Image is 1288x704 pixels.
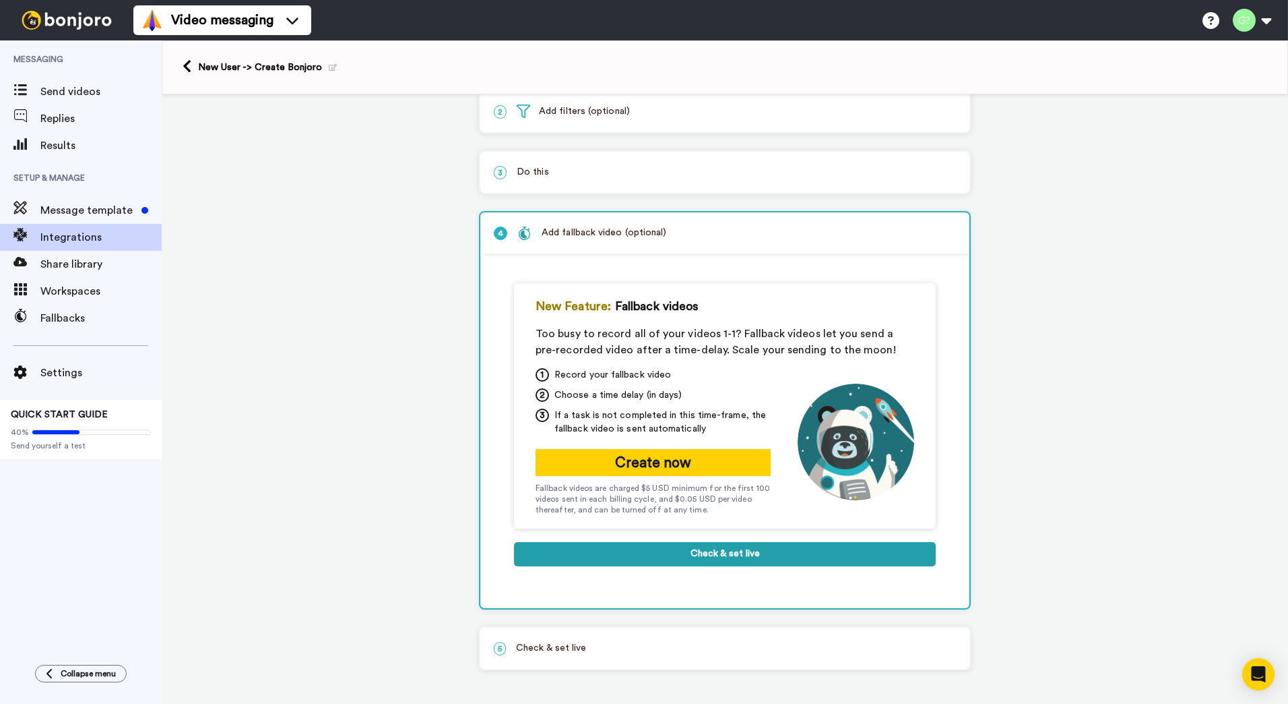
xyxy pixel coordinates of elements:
[171,11,273,30] span: Video messaging
[61,668,116,679] span: Collapse menu
[40,84,162,100] span: Send videos
[536,409,549,422] span: 3
[479,626,971,670] div: 5Check & set live
[554,409,771,436] span: If a task is not completed in this time-frame, the fallback video is sent automatically
[479,90,971,134] div: 2Add filters (optional)
[16,11,117,30] img: bj-logo-header-white.svg
[11,427,29,438] span: 40%
[479,150,971,194] div: 3Do this
[536,449,771,476] button: Create now
[494,165,956,179] p: Do this
[494,105,956,119] p: Add filters (optional)
[40,310,162,326] span: Fallbacks
[536,368,549,382] span: 1
[514,542,936,566] button: Check & set live
[536,388,549,402] span: 2
[198,61,337,74] div: New User -> Create Bonjoro
[11,440,151,451] span: Send yourself a test
[536,326,914,358] div: Too busy to record all of your videos 1-1? Fallback videos let you send a pre-recorded video afte...
[494,227,507,240] span: 4
[517,105,530,118] img: filter.svg
[40,283,162,299] span: Workspaces
[554,368,671,382] span: Record your fallback video
[536,297,611,316] span: New Feature:
[40,256,162,272] span: Share library
[40,365,162,381] span: Settings
[40,111,162,127] span: Replies
[40,229,162,245] span: Integrations
[40,138,162,154] span: Results
[798,384,914,500] img: astronaut-joro.png
[536,483,771,515] div: Fallback videos are charged $5 USD minimum for the first 100 videos sent in each billing cycle, a...
[494,642,506,655] span: 5
[40,202,136,218] span: Message template
[494,166,507,179] span: 3
[517,226,666,240] div: Add fallback video (optional)
[11,410,108,419] span: QUICK START GUIDE
[35,665,127,682] button: Collapse menu
[1242,658,1275,691] div: Open Intercom Messenger
[615,297,699,316] span: Fallback videos
[141,9,163,31] img: vm-color.svg
[554,388,682,402] span: Choose a time delay (in days)
[494,641,956,655] p: Check & set live
[494,105,507,119] span: 2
